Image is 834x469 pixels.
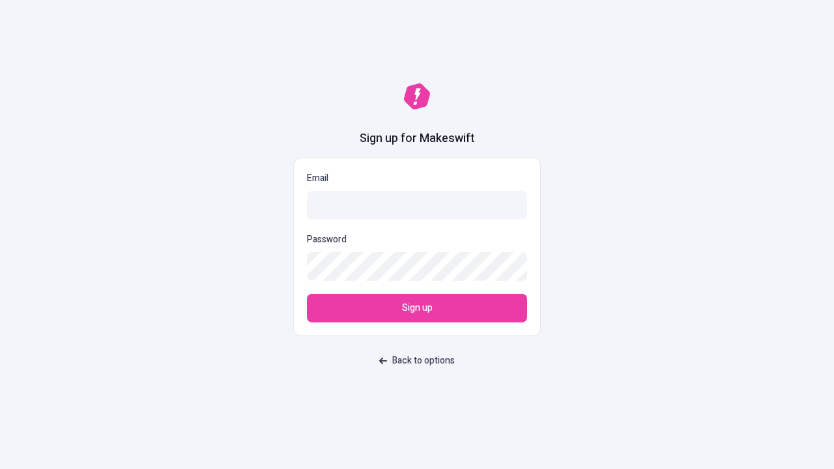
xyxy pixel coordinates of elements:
h1: Sign up for Makeswift [360,130,474,147]
p: Password [307,233,347,247]
input: Email [307,191,527,220]
span: Back to options [392,354,455,368]
p: Email [307,171,527,186]
button: Back to options [371,349,463,373]
button: Sign up [307,294,527,322]
span: Sign up [402,301,433,315]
